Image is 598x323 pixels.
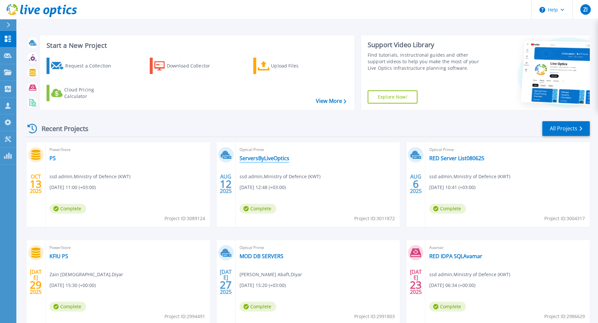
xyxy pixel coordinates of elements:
[368,52,484,71] div: Find tutorials, instructional guides and other support videos to help you make the most of your L...
[150,58,223,74] a: Download Collector
[429,282,475,289] span: [DATE] 06:34 (+00:00)
[49,155,56,161] a: PS
[30,181,42,187] span: 13
[316,98,346,104] a: View More
[29,172,42,196] div: OCT 2025
[240,282,286,289] span: [DATE] 15:20 (+03:00)
[64,86,117,100] div: Cloud Pricing Calculator
[49,146,206,153] span: PowerStore
[49,204,86,214] span: Complete
[253,58,326,74] a: Upload Files
[413,181,419,187] span: 6
[368,41,484,49] div: Support Video Library
[544,215,585,222] span: Project ID: 3004317
[47,42,346,49] h3: Start a New Project
[368,90,417,104] a: Explore Now!
[25,121,97,137] div: Recent Projects
[583,7,588,12] span: ZI
[429,146,586,153] span: Optical Prime
[49,271,123,278] span: Zain [DEMOGRAPHIC_DATA] , Diyar
[429,302,466,312] span: Complete
[429,173,510,180] span: ssd admin , Ministry of Defence (KWT)
[49,302,86,312] span: Complete
[429,253,482,259] a: RED IDPA SQLAvamar
[429,204,466,214] span: Complete
[47,58,120,74] a: Request a Collection
[354,313,395,320] span: Project ID: 2991803
[240,184,286,191] span: [DATE] 12:48 (+03:00)
[240,173,320,180] span: ssd admin , Ministry of Defence (KWT)
[49,184,96,191] span: [DATE] 11:00 (+03:00)
[220,270,232,294] div: [DATE] 2025
[49,253,68,259] a: KFIU PS
[49,244,206,251] span: PowerStore
[429,271,510,278] span: ssd admin , Ministry of Defence (KWT)
[47,85,120,101] a: Cloud Pricing Calculator
[220,282,232,288] span: 27
[410,172,422,196] div: AUG 2025
[542,121,590,136] a: All Projects
[49,282,96,289] span: [DATE] 15:30 (+00:00)
[240,271,302,278] span: [PERSON_NAME] Abaft , Diyar
[65,59,118,72] div: Request a Collection
[240,302,276,312] span: Complete
[240,244,396,251] span: Optical Prime
[49,173,130,180] span: ssd admin , Ministry of Defence (KWT)
[429,244,586,251] span: Avamar
[410,282,422,288] span: 23
[240,204,276,214] span: Complete
[544,313,585,320] span: Project ID: 2986629
[164,313,205,320] span: Project ID: 2994491
[429,155,484,161] a: RED Server List080625
[30,282,42,288] span: 29
[220,172,232,196] div: AUG 2025
[220,181,232,187] span: 12
[429,184,475,191] span: [DATE] 10:41 (+03:00)
[164,215,205,222] span: Project ID: 3089124
[167,59,219,72] div: Download Collector
[271,59,323,72] div: Upload Files
[240,253,283,259] a: MOD DB SERVERS
[29,270,42,294] div: [DATE] 2025
[410,270,422,294] div: [DATE] 2025
[240,146,396,153] span: Optical Prime
[240,155,289,161] a: ServersByLiveOptics
[354,215,395,222] span: Project ID: 3011872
